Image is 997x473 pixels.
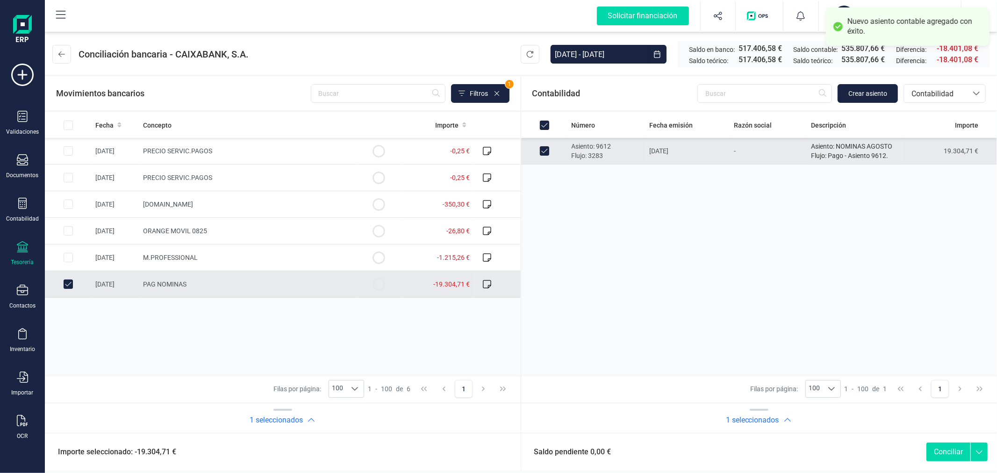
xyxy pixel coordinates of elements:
[435,121,459,130] span: Importe
[92,191,139,218] td: [DATE]
[396,384,403,394] span: de
[273,380,364,398] div: Filas por página:
[532,87,581,100] span: Contabilidad
[726,415,779,426] h2: 1 seleccionados
[17,432,28,440] div: OCR
[250,415,303,426] h2: 1 seleccionados
[47,446,176,458] span: Importe seleccionado: -19.304,71 €
[368,384,372,394] span: 1
[845,384,887,394] div: -
[750,380,841,398] div: Filas por página:
[10,345,35,353] div: Inventario
[730,138,807,165] td: -
[64,279,73,289] div: Row Unselected c4fee509-ff50-4df7-8366-b4bc2cc89480
[648,45,667,64] button: Choose Date
[597,7,689,25] div: Solicitar financiación
[847,17,983,36] div: Nuevo asiento contable agregado con éxito.
[841,54,885,65] span: 535.807,66 €
[689,56,728,65] span: Saldo teórico:
[739,54,782,65] span: 517.406,58 €
[858,384,869,394] span: 100
[883,384,887,394] span: 1
[143,254,198,261] span: M.PROFESSIONAL
[937,43,978,54] span: -18.401,08 €
[447,227,470,235] span: -26,80 €
[6,215,39,222] div: Contabilidad
[12,389,34,396] div: Importar
[451,84,509,103] button: Filtros
[793,56,832,65] span: Saldo teórico:
[368,384,410,394] div: -
[903,138,997,165] td: 19.304,71 €
[937,54,978,65] span: -18.401,08 €
[806,380,823,397] span: 100
[540,121,549,130] div: All items selected
[971,380,989,398] button: Last Page
[64,226,73,236] div: Row Selected 61fcaf8e-c1fa-4ae0-a838-91f4a8192550
[830,1,950,31] button: ANANTHOPHILA CAPITAL SLXEVI MARCH WOLTÉS
[143,174,212,181] span: PRECIO SERVIC.PAGOS
[415,380,433,398] button: First Page
[873,384,880,394] span: de
[311,84,445,103] input: Buscar
[451,147,470,155] span: -0,25 €
[143,201,193,208] span: [DOMAIN_NAME]
[434,280,470,288] span: -19.304,71 €
[834,6,854,26] div: AN
[92,244,139,271] td: [DATE]
[64,121,73,130] div: All items unselected
[451,174,470,181] span: -0,25 €
[143,280,186,288] span: PAG NOMINAS
[841,43,885,54] span: 535.807,66 €
[407,384,410,394] span: 6
[92,218,139,244] td: [DATE]
[689,45,735,54] span: Saldo en banco:
[495,380,512,398] button: Last Page
[143,227,207,235] span: ORANGE MOVIL 0825
[926,443,970,461] button: Conciliar
[572,151,642,160] p: Flujo: 3283
[697,84,832,103] input: Buscar
[443,201,470,208] span: -350,30 €
[143,147,212,155] span: PRECIO SERVIC.PAGOS
[7,172,39,179] div: Documentos
[92,138,139,165] td: [DATE]
[650,121,693,130] span: Fecha emisión
[11,258,34,266] div: Tesorería
[811,142,899,151] p: Asiento: NOMINAS AGOSTO
[64,253,73,262] div: Row Selected bbc8512f-ab60-45a9-84a8-a693102cfa6c
[435,380,453,398] button: Previous Page
[741,1,777,31] button: Logo de OPS
[951,380,969,398] button: Next Page
[92,165,139,191] td: [DATE]
[523,446,611,458] span: Saldo pendiente 0,00 €
[381,384,392,394] span: 100
[848,89,887,98] span: Crear asiento
[646,138,730,165] td: [DATE]
[329,380,346,397] span: 100
[811,121,846,130] span: Descripción
[586,1,700,31] button: Solicitar financiación
[64,146,73,156] div: Row Selected fa5f31aa-53ad-4bd6-b4a1-1337da220590
[455,380,473,398] button: Page 1
[734,121,772,130] span: Razón social
[811,151,899,160] p: Flujo: Pago - Asiento 9612.
[470,89,488,98] span: Filtros
[739,43,782,54] span: 517.406,58 €
[572,121,595,130] span: Número
[892,380,910,398] button: First Page
[64,200,73,209] div: Row Selected d0b162b4-faba-4e05-87f7-80f5cbe4fa83
[845,384,848,394] span: 1
[793,45,838,54] span: Saldo contable:
[6,128,39,136] div: Validaciones
[911,380,929,398] button: Previous Page
[79,48,249,61] span: Conciliación bancaria - CAIXABANK, S.A.
[438,254,470,261] span: -1.215,26 €
[931,380,949,398] button: Page 1
[572,142,642,151] p: Asiento: 9612
[896,56,926,65] span: Diferencia:
[56,87,144,100] span: Movimientos bancarios
[896,45,926,54] span: Diferencia:
[505,80,514,88] span: 1
[747,11,772,21] img: Logo de OPS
